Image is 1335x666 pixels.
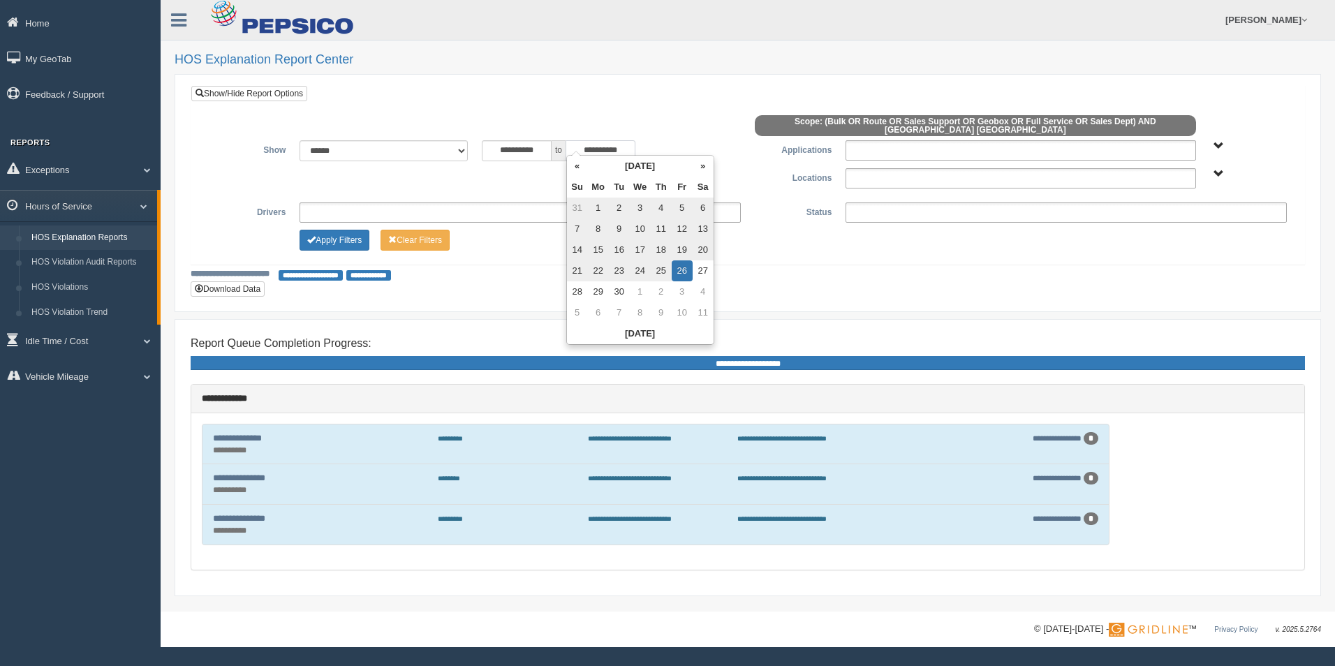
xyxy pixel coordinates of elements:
[191,337,1305,350] h4: Report Queue Completion Progress:
[25,275,157,300] a: HOS Violations
[191,281,265,297] button: Download Data
[1034,622,1321,637] div: © [DATE]-[DATE] - ™
[175,53,1321,67] h2: HOS Explanation Report Center
[202,202,293,219] label: Drivers
[567,198,588,219] td: 31
[588,177,609,198] th: Mo
[672,302,693,323] td: 10
[693,156,714,177] th: »
[651,302,672,323] td: 9
[693,198,714,219] td: 6
[651,239,672,260] td: 18
[588,219,609,239] td: 8
[588,281,609,302] td: 29
[693,281,714,302] td: 4
[630,177,651,198] th: We
[588,260,609,281] td: 22
[672,239,693,260] td: 19
[381,230,450,251] button: Change Filter Options
[672,177,693,198] th: Fr
[748,140,839,157] label: Applications
[693,239,714,260] td: 20
[672,260,693,281] td: 26
[651,177,672,198] th: Th
[693,219,714,239] td: 13
[588,198,609,219] td: 1
[672,198,693,219] td: 5
[588,156,693,177] th: [DATE]
[567,302,588,323] td: 5
[552,140,566,161] span: to
[630,219,651,239] td: 10
[1109,623,1188,637] img: Gridline
[567,177,588,198] th: Su
[609,219,630,239] td: 9
[630,281,651,302] td: 1
[748,202,839,219] label: Status
[588,239,609,260] td: 15
[567,260,588,281] td: 21
[567,239,588,260] td: 14
[693,260,714,281] td: 27
[651,198,672,219] td: 4
[630,239,651,260] td: 17
[609,239,630,260] td: 16
[567,219,588,239] td: 7
[693,302,714,323] td: 11
[191,86,307,101] a: Show/Hide Report Options
[609,281,630,302] td: 30
[609,177,630,198] th: Tu
[1276,626,1321,633] span: v. 2025.5.2764
[1214,626,1257,633] a: Privacy Policy
[651,281,672,302] td: 2
[651,219,672,239] td: 11
[567,323,714,344] th: [DATE]
[672,219,693,239] td: 12
[693,177,714,198] th: Sa
[609,198,630,219] td: 2
[651,260,672,281] td: 25
[202,140,293,157] label: Show
[672,281,693,302] td: 3
[567,156,588,177] th: «
[630,198,651,219] td: 3
[755,115,1196,136] span: Scope: (Bulk OR Route OR Sales Support OR Geobox OR Full Service OR Sales Dept) AND [GEOGRAPHIC_D...
[609,302,630,323] td: 7
[300,230,369,251] button: Change Filter Options
[25,300,157,325] a: HOS Violation Trend
[25,225,157,251] a: HOS Explanation Reports
[588,302,609,323] td: 6
[630,260,651,281] td: 24
[567,281,588,302] td: 28
[630,302,651,323] td: 8
[609,260,630,281] td: 23
[748,168,839,185] label: Locations
[25,250,157,275] a: HOS Violation Audit Reports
